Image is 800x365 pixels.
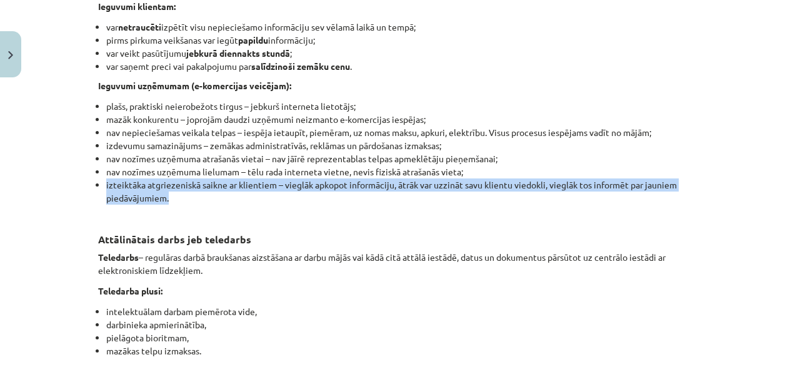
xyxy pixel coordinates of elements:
li: izdevumu samazinājums – zemākas administratīvās, reklāmas un pārdošanas izmaksas; [106,139,702,152]
li: pirms pirkuma veikšanas var iegūt informāciju; [106,34,702,47]
li: var saņemt preci vai pakalpojumu par . [106,60,702,73]
strong: Teledarba plusi: [98,285,162,296]
li: var veikt pasūtījumu ; [106,47,702,60]
strong: salīdzinoši zemāku cenu [251,61,350,72]
strong: Attālinātais darbs jeb teledarbs [98,233,251,246]
li: nav nepieciešamas veikala telpas – iespēja ietaupīt, piemēram, uz nomas maksu, apkuri, elektrību.... [106,126,702,139]
strong: Teledarbs [98,251,139,263]
strong: jebkurā diennakts stundā [186,47,290,59]
strong: Ieguvumi uzņēmumam (e-komercijas veicējam): [98,80,291,91]
li: nav nozīmes uzņēmuma atrašanās vietai – nav jāīrē reprezentablas telpas apmeklētāju pieņemšanai; [106,152,702,165]
strong: Ieguvumi klientam: [98,1,176,12]
li: plašs, praktiski neierobežots tirgus – jebkurš interneta lietotājs; [106,100,702,113]
strong: netraucēti [118,21,161,32]
li: intelektuālam darbam piemērota vide, [106,305,702,318]
li: pielāgota bioritmam, [106,331,702,344]
img: icon-close-lesson-0947bae3869378f0d4975bcd49f059093ad1ed9edebbc8119c70593378902aed.svg [8,51,13,59]
p: – regulāras darbā braukšanas aizstāšana ar darbu mājās vai kādā citā attālā iestādē, datus un dok... [98,251,702,277]
li: var izpētīt visu nepieciešamo informāciju sev vēlamā laikā un tempā; [106,21,702,34]
li: mazākas telpu izmaksas. [106,344,702,358]
li: nav nozīmes uzņēmuma lielumam – tēlu rada interneta vietne, nevis fiziskā atrašanās vieta; [106,165,702,178]
li: izteiktāka atgriezeniskā saikne ar klientiem – vieglāk apkopot informāciju, ātrāk var uzzināt sav... [106,178,702,218]
li: mazāk konkurentu – joprojām daudzi uzņēmumi neizmanto e-komercijas iespējas; [106,113,702,126]
strong: papildu [238,34,268,46]
li: darbinieka apmierinātība, [106,318,702,331]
